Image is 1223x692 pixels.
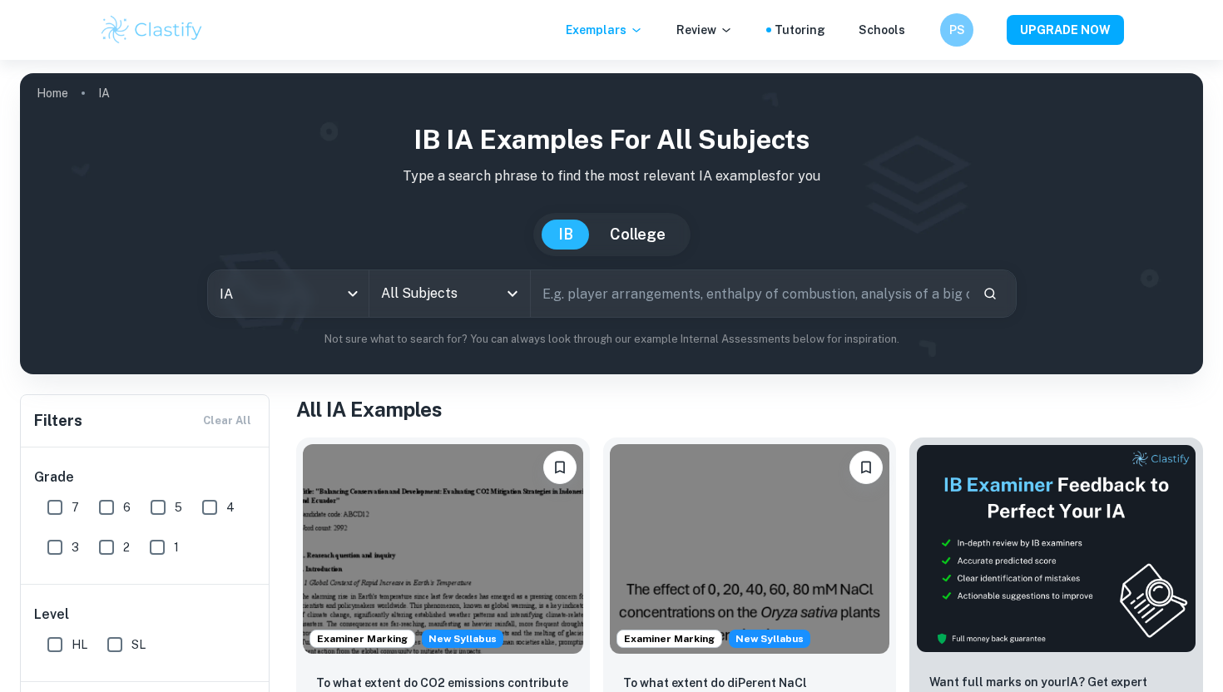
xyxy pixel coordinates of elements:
[226,498,235,517] span: 4
[729,630,810,648] span: New Syllabus
[976,279,1004,308] button: Search
[175,498,182,517] span: 5
[566,21,643,39] p: Exemplars
[310,631,414,646] span: Examiner Marking
[593,220,682,250] button: College
[34,605,257,625] h6: Level
[1007,15,1124,45] button: UPGRADE NOW
[72,538,79,556] span: 3
[617,631,721,646] span: Examiner Marking
[174,538,179,556] span: 1
[33,120,1190,160] h1: IB IA examples for all subjects
[501,282,524,305] button: Open
[422,630,503,648] div: Starting from the May 2026 session, the ESS IA requirements have changed. We created this exempla...
[676,21,733,39] p: Review
[34,409,82,432] h6: Filters
[72,498,79,517] span: 7
[543,451,577,484] button: Bookmark
[296,394,1203,424] h1: All IA Examples
[859,21,905,39] a: Schools
[37,82,68,105] a: Home
[20,73,1203,374] img: profile cover
[531,270,969,317] input: E.g. player arrangements, enthalpy of combustion, analysis of a big city...
[948,21,967,39] h6: PS
[98,84,110,102] p: IA
[99,13,205,47] img: Clastify logo
[33,166,1190,186] p: Type a search phrase to find the most relevant IA examples for you
[123,538,130,556] span: 2
[33,331,1190,348] p: Not sure what to search for? You can always look through our example Internal Assessments below f...
[940,13,973,47] button: PS
[849,451,883,484] button: Bookmark
[131,635,146,654] span: SL
[775,21,825,39] a: Tutoring
[918,26,927,34] button: Help and Feedback
[208,270,369,317] div: IA
[916,444,1196,653] img: Thumbnail
[542,220,590,250] button: IB
[303,444,583,654] img: ESS IA example thumbnail: To what extent do CO2 emissions contribu
[34,467,257,487] h6: Grade
[422,630,503,648] span: New Syllabus
[123,498,131,517] span: 6
[72,635,87,654] span: HL
[610,444,890,654] img: ESS IA example thumbnail: To what extent do diPerent NaCl concentr
[729,630,810,648] div: Starting from the May 2026 session, the ESS IA requirements have changed. We created this exempla...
